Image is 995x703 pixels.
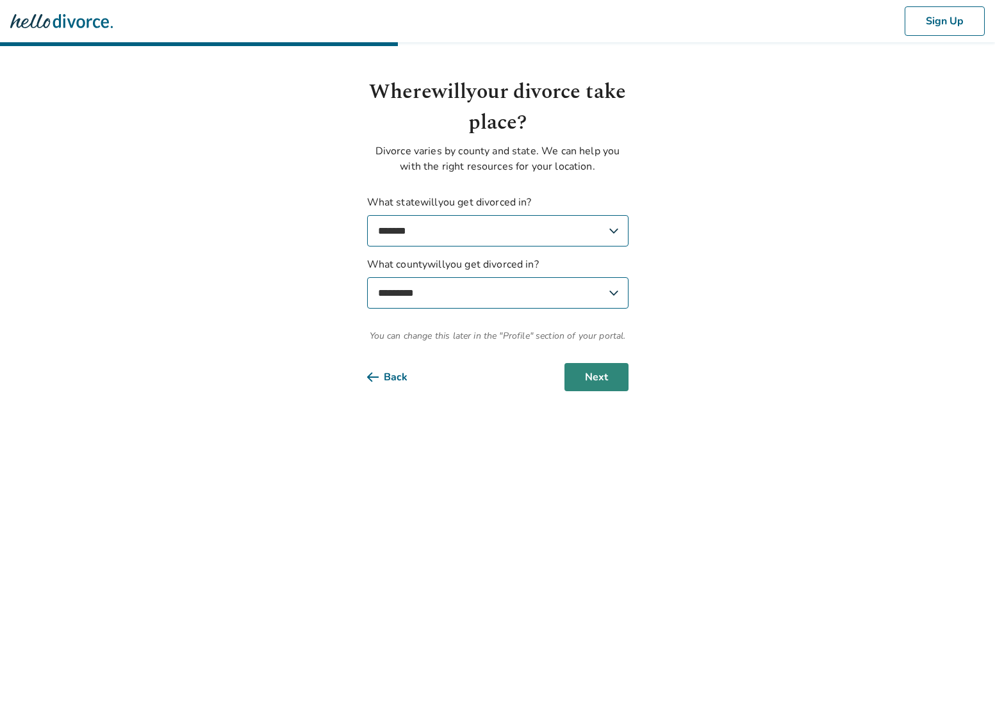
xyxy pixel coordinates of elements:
[367,257,629,309] label: What county will you get divorced in?
[367,215,629,246] select: What statewillyou get divorced in?
[367,329,629,343] span: You can change this later in the "Profile" section of your portal.
[367,195,629,246] label: What state will you get divorced in?
[367,363,428,391] button: Back
[564,363,629,391] button: Next
[367,143,629,174] p: Divorce varies by county and state. We can help you with the right resources for your location.
[905,6,985,36] button: Sign Up
[10,8,113,34] img: Hello Divorce Logo
[367,77,629,138] h1: Where will your divorce take place?
[931,642,995,703] iframe: Chat Widget
[367,277,629,309] select: What countywillyou get divorced in?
